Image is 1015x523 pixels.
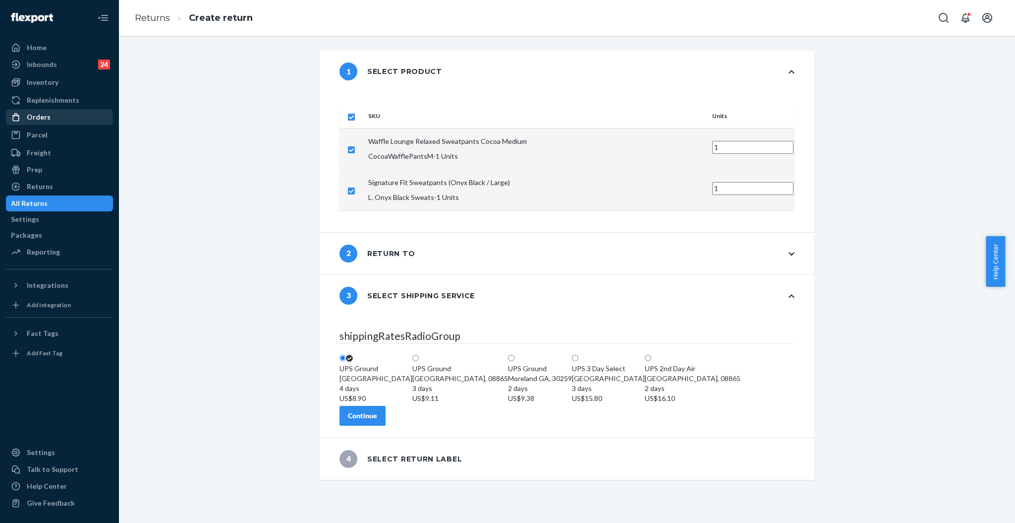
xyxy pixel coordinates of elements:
[339,406,386,426] button: Continue
[27,349,62,357] div: Add Fast Tag
[364,104,708,128] th: SKU
[986,236,1005,287] button: Help Center
[27,43,47,53] div: Home
[339,393,412,403] div: US$8.90
[27,60,57,69] div: Inbounds
[11,198,48,208] div: All Returns
[127,3,261,33] ol: breadcrumbs
[27,498,75,508] div: Give Feedback
[339,287,475,305] div: Select shipping service
[368,136,704,146] p: Waffle Lounge Relaxed Sweatpants Cocoa Medium
[368,193,704,202] p: L. Onyx Black Sweats - 1 Units
[27,328,58,338] div: Fast Tags
[339,355,346,361] input: UPS Ground[GEOGRAPHIC_DATA]4 daysUS$8.90
[645,364,740,374] div: UPS 2nd Day Air
[412,355,419,361] input: UPS Ground[GEOGRAPHIC_DATA], 088653 daysUS$9.11
[956,8,975,28] button: Open notifications
[6,345,113,361] a: Add Fast Tag
[6,92,113,108] a: Replenishments
[712,182,793,195] input: Enter quantity
[135,12,170,23] a: Returns
[508,374,572,403] div: Moreland GA, 30259
[11,13,53,23] img: Flexport logo
[934,8,954,28] button: Open Search Box
[6,244,113,260] a: Reporting
[93,8,113,28] button: Close Navigation
[572,374,645,403] div: [GEOGRAPHIC_DATA]
[6,495,113,511] button: Give Feedback
[412,374,508,403] div: [GEOGRAPHIC_DATA], 08865
[645,355,651,361] input: UPS 2nd Day Air[GEOGRAPHIC_DATA], 088652 daysUS$16.10
[368,151,704,161] p: CocoaWafflePantsM - 1 Units
[6,297,113,313] a: Add Integration
[339,245,415,262] div: Return to
[27,301,71,309] div: Add Integration
[572,384,645,393] div: 3 days
[708,104,794,128] th: Units
[339,287,357,305] span: 3
[508,384,572,393] div: 2 days
[977,8,997,28] button: Open account menu
[572,355,578,361] input: UPS 3 Day Select[GEOGRAPHIC_DATA]3 daysUS$15.80
[27,182,53,192] div: Returns
[6,179,113,195] a: Returns
[645,374,740,403] div: [GEOGRAPHIC_DATA], 08865
[6,227,113,243] a: Packages
[6,40,113,56] a: Home
[712,141,793,154] input: Enter quantity
[27,95,79,105] div: Replenishments
[339,450,462,468] div: Select return label
[27,130,48,140] div: Parcel
[339,364,412,374] div: UPS Ground
[6,162,113,178] a: Prep
[6,196,113,211] a: All Returns
[339,384,412,393] div: 4 days
[508,355,514,361] input: UPS GroundMoreland GA, 302592 daysUS$9.38
[339,245,357,262] span: 2
[339,63,442,80] div: Select product
[6,211,113,227] a: Settings
[339,374,412,403] div: [GEOGRAPHIC_DATA]
[645,393,740,403] div: US$16.10
[572,393,645,403] div: US$15.80
[189,12,253,23] a: Create return
[508,364,572,374] div: UPS Ground
[6,109,113,125] a: Orders
[6,127,113,143] a: Parcel
[6,145,113,161] a: Freight
[27,112,51,122] div: Orders
[98,60,110,69] div: 24
[27,280,68,290] div: Integrations
[412,384,508,393] div: 3 days
[11,214,39,224] div: Settings
[6,445,113,460] a: Settings
[11,230,42,240] div: Packages
[348,411,377,421] div: Continue
[27,77,58,87] div: Inventory
[6,277,113,293] button: Integrations
[27,448,55,458] div: Settings
[339,328,794,344] legend: shippingRatesRadioGroup
[6,74,113,90] a: Inventory
[339,450,357,468] span: 4
[6,478,113,494] a: Help Center
[412,393,508,403] div: US$9.11
[508,393,572,403] div: US$9.38
[572,364,645,374] div: UPS 3 Day Select
[6,461,113,477] a: Talk to Support
[27,481,67,491] div: Help Center
[27,165,42,175] div: Prep
[6,326,113,341] button: Fast Tags
[27,247,60,257] div: Reporting
[27,464,78,474] div: Talk to Support
[339,63,357,80] span: 1
[6,57,113,72] a: Inbounds24
[645,384,740,393] div: 2 days
[412,364,508,374] div: UPS Ground
[27,148,51,158] div: Freight
[368,178,704,188] p: Signature Fit Sweatpants (Onyx Black / Large)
